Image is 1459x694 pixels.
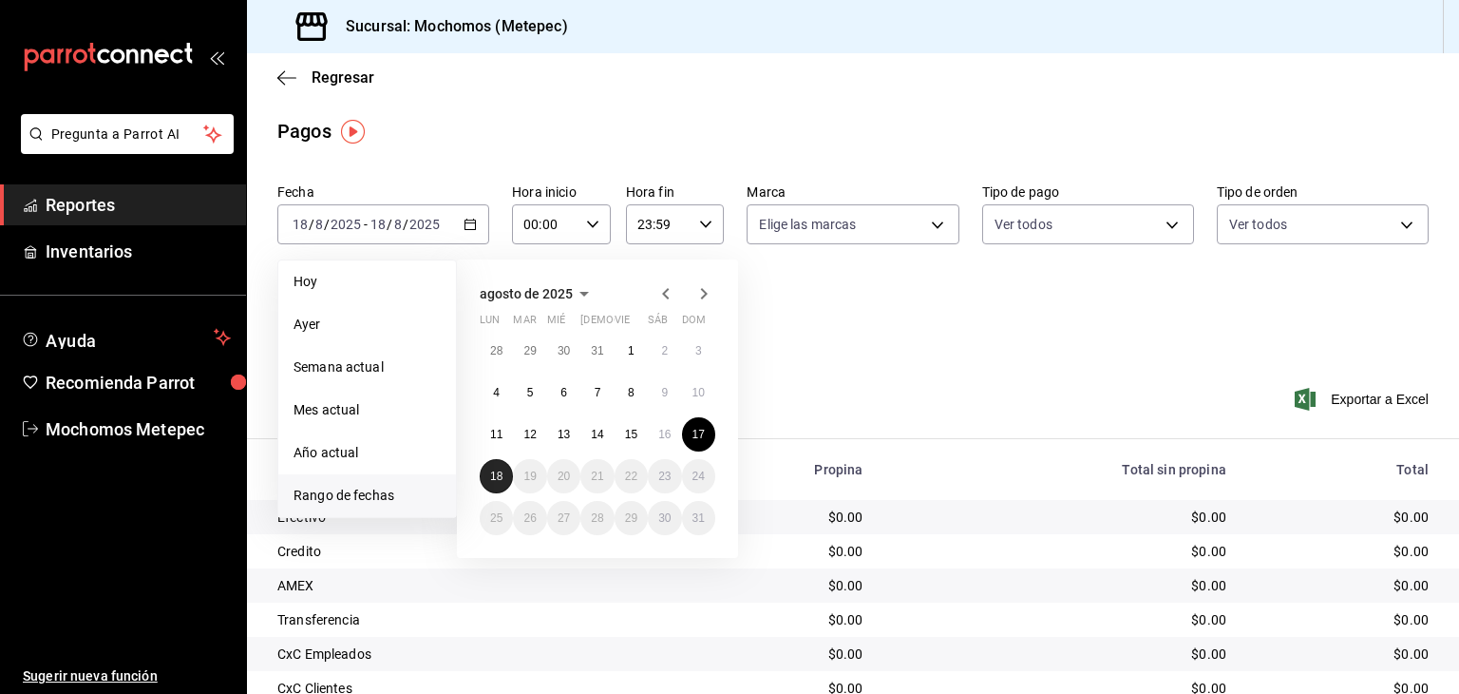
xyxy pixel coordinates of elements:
span: - [364,217,368,232]
abbr: 4 de agosto de 2025 [493,386,500,399]
abbr: lunes [480,314,500,334]
abbr: martes [513,314,536,334]
input: -- [314,217,324,232]
button: 10 de agosto de 2025 [682,376,715,410]
abbr: 7 de agosto de 2025 [595,386,601,399]
abbr: 20 de agosto de 2025 [558,470,570,483]
button: 12 de agosto de 2025 [513,417,546,452]
abbr: 26 de agosto de 2025 [523,511,536,525]
abbr: 18 de agosto de 2025 [490,470,502,483]
span: Ayer [294,315,441,335]
abbr: 25 de agosto de 2025 [490,511,502,525]
abbr: 28 de julio de 2025 [490,344,502,357]
abbr: 27 de agosto de 2025 [558,511,570,525]
button: 30 de julio de 2025 [547,334,580,368]
button: 29 de agosto de 2025 [615,501,648,535]
button: 27 de agosto de 2025 [547,501,580,535]
span: Inventarios [46,239,231,264]
abbr: 13 de agosto de 2025 [558,428,570,441]
input: -- [393,217,403,232]
button: 30 de agosto de 2025 [648,501,681,535]
button: open_drawer_menu [209,49,224,65]
button: agosto de 2025 [480,282,596,305]
button: 15 de agosto de 2025 [615,417,648,452]
button: 29 de julio de 2025 [513,334,546,368]
img: Tooltip marker [341,120,365,144]
span: Elige las marcas [759,215,856,234]
abbr: 19 de agosto de 2025 [523,470,536,483]
abbr: 24 de agosto de 2025 [692,470,705,483]
div: $0.00 [1257,645,1429,664]
abbr: 29 de agosto de 2025 [625,511,637,525]
button: 16 de agosto de 2025 [648,417,681,452]
button: 8 de agosto de 2025 [615,376,648,410]
div: Credito [277,542,650,561]
abbr: 30 de agosto de 2025 [658,511,671,525]
abbr: 21 de agosto de 2025 [591,470,603,483]
span: Mochomos Metepec [46,416,231,442]
button: 24 de agosto de 2025 [682,459,715,493]
div: $0.00 [893,576,1226,595]
abbr: 1 de agosto de 2025 [628,344,635,357]
button: 26 de agosto de 2025 [513,501,546,535]
abbr: 2 de agosto de 2025 [661,344,668,357]
abbr: 31 de julio de 2025 [591,344,603,357]
button: 2 de agosto de 2025 [648,334,681,368]
button: 25 de agosto de 2025 [480,501,513,535]
span: Reportes [46,192,231,218]
button: 22 de agosto de 2025 [615,459,648,493]
div: $0.00 [1257,508,1429,527]
div: CxC Empleados [277,645,650,664]
span: Ver todos [1229,215,1287,234]
button: 11 de agosto de 2025 [480,417,513,452]
button: 18 de agosto de 2025 [480,459,513,493]
button: 1 de agosto de 2025 [615,334,648,368]
abbr: 29 de julio de 2025 [523,344,536,357]
button: 28 de agosto de 2025 [580,501,614,535]
div: $0.00 [893,645,1226,664]
span: Regresar [312,68,374,87]
button: 14 de agosto de 2025 [580,417,614,452]
div: Total sin propina [893,462,1226,477]
abbr: 6 de agosto de 2025 [560,386,567,399]
abbr: 28 de agosto de 2025 [591,511,603,525]
label: Marca [747,185,958,199]
abbr: 10 de agosto de 2025 [692,386,705,399]
h3: Sucursal: Mochomos (Metepec) [331,15,568,38]
div: $0.00 [1257,576,1429,595]
button: 31 de julio de 2025 [580,334,614,368]
div: $0.00 [1257,610,1429,629]
span: Ver todos [995,215,1052,234]
abbr: jueves [580,314,692,334]
button: 17 de agosto de 2025 [682,417,715,452]
label: Tipo de orden [1217,185,1429,199]
button: 7 de agosto de 2025 [580,376,614,410]
button: 20 de agosto de 2025 [547,459,580,493]
div: $0.00 [680,576,862,595]
input: -- [292,217,309,232]
label: Hora fin [626,185,725,199]
label: Tipo de pago [982,185,1194,199]
abbr: miércoles [547,314,565,334]
span: Ayuda [46,326,206,349]
div: AMEX [277,576,650,595]
abbr: viernes [615,314,630,334]
abbr: 9 de agosto de 2025 [661,386,668,399]
div: Total [1257,462,1429,477]
span: Recomienda Parrot [46,370,231,395]
span: / [324,217,330,232]
div: $0.00 [680,645,862,664]
div: $0.00 [1257,542,1429,561]
input: -- [369,217,387,232]
abbr: 23 de agosto de 2025 [658,470,671,483]
div: $0.00 [893,542,1226,561]
abbr: 3 de agosto de 2025 [695,344,702,357]
div: $0.00 [893,610,1226,629]
abbr: 30 de julio de 2025 [558,344,570,357]
label: Hora inicio [512,185,611,199]
button: Exportar a Excel [1298,388,1429,411]
div: $0.00 [893,508,1226,527]
abbr: 14 de agosto de 2025 [591,428,603,441]
button: Regresar [277,68,374,87]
